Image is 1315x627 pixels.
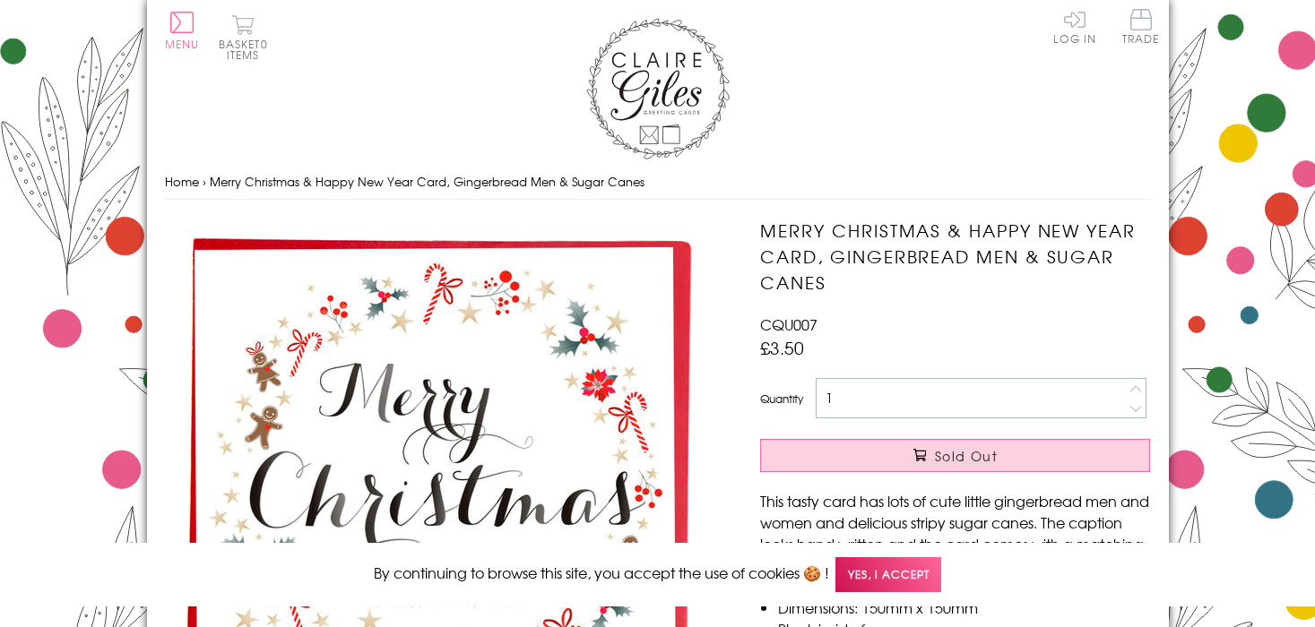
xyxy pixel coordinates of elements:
button: Menu [165,12,200,49]
h1: Merry Christmas & Happy New Year Card, Gingerbread Men & Sugar Canes [760,218,1150,295]
span: Trade [1122,9,1160,44]
a: Home [165,173,199,190]
span: Yes, I accept [835,557,941,592]
span: 0 items [227,36,268,63]
span: CQU007 [760,313,818,335]
label: Quantity [760,391,803,407]
nav: breadcrumbs [165,164,1151,201]
a: Log In [1053,9,1096,44]
span: Menu [165,36,200,52]
button: Sold Out [760,439,1150,472]
button: Basket0 items [219,14,268,60]
span: Sold Out [935,447,998,465]
span: £3.50 [760,335,804,360]
span: › [203,173,206,190]
span: Merry Christmas & Happy New Year Card, Gingerbread Men & Sugar Canes [210,173,645,190]
img: Claire Giles Greetings Cards [586,18,730,159]
li: Dimensions: 150mm x 150mm [778,597,1150,618]
p: This tasty card has lots of cute little gingerbread men and women and delicious stripy sugar cane... [760,490,1150,576]
a: Trade [1122,9,1160,47]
